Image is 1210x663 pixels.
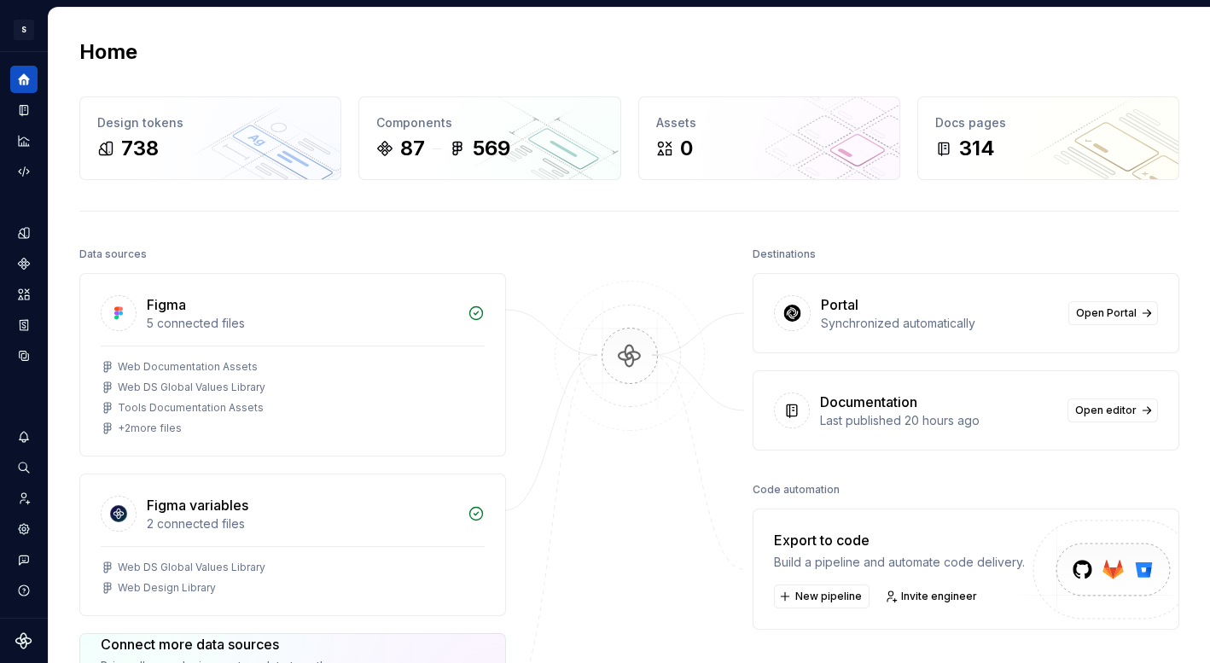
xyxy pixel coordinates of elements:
[97,114,323,131] div: Design tokens
[358,96,620,180] a: Components87569
[820,392,917,412] div: Documentation
[935,114,1161,131] div: Docs pages
[774,554,1025,571] div: Build a pipeline and automate code delivery.
[820,412,1057,429] div: Last published 20 hours ago
[376,114,602,131] div: Components
[79,474,506,616] a: Figma variables2 connected filesWeb DS Global Values LibraryWeb Design Library
[10,546,38,573] button: Contact support
[1076,306,1137,320] span: Open Portal
[753,478,840,502] div: Code automation
[680,135,693,162] div: 0
[1067,398,1158,422] a: Open editor
[10,127,38,154] a: Analytics
[15,632,32,649] svg: Supernova Logo
[753,242,816,266] div: Destinations
[10,281,38,308] a: Assets
[10,423,38,451] button: Notifications
[147,495,248,515] div: Figma variables
[10,219,38,247] a: Design tokens
[79,242,147,266] div: Data sources
[774,530,1025,550] div: Export to code
[118,422,182,435] div: + 2 more files
[1075,404,1137,417] span: Open editor
[10,158,38,185] a: Code automation
[118,581,216,595] div: Web Design Library
[10,96,38,124] a: Documentation
[118,561,265,574] div: Web DS Global Values Library
[10,311,38,339] a: Storybook stories
[118,401,264,415] div: Tools Documentation Assets
[118,381,265,394] div: Web DS Global Values Library
[147,294,186,315] div: Figma
[79,96,341,180] a: Design tokens738
[10,485,38,512] a: Invite team
[147,315,457,332] div: 5 connected files
[795,590,862,603] span: New pipeline
[79,273,506,457] a: Figma5 connected filesWeb Documentation AssetsWeb DS Global Values LibraryTools Documentation Ass...
[901,590,977,603] span: Invite engineer
[14,20,34,40] div: S
[473,135,510,162] div: 569
[79,38,137,66] h2: Home
[774,584,870,608] button: New pipeline
[880,584,985,608] a: Invite engineer
[821,315,1058,332] div: Synchronized automatically
[10,66,38,93] a: Home
[118,360,258,374] div: Web Documentation Assets
[10,250,38,277] a: Components
[400,135,425,162] div: 87
[638,96,900,180] a: Assets0
[959,135,995,162] div: 314
[917,96,1179,180] a: Docs pages314
[821,294,858,315] div: Portal
[147,515,457,532] div: 2 connected files
[10,342,38,369] a: Data sources
[1068,301,1158,325] a: Open Portal
[121,135,159,162] div: 738
[10,515,38,543] a: Settings
[101,634,340,654] div: Connect more data sources
[3,11,44,48] button: S
[10,454,38,481] button: Search ⌘K
[656,114,882,131] div: Assets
